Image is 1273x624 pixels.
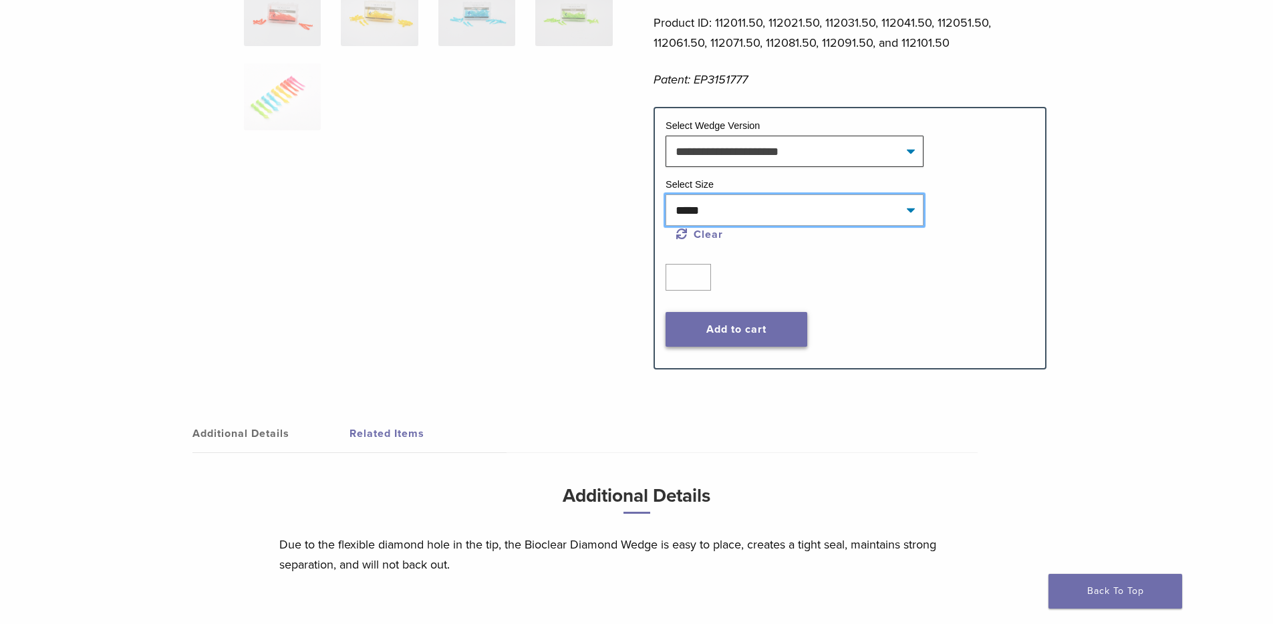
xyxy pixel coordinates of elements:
[666,179,714,190] label: Select Size
[349,415,507,452] a: Related Items
[279,534,994,575] p: Due to the flexible diamond hole in the tip, the Bioclear Diamond Wedge is easy to place, creates...
[654,13,1046,53] p: Product ID: 112011.50, 112021.50, 112031.50, 112041.50, 112051.50, 112061.50, 112071.50, 112081.5...
[666,312,807,347] button: Add to cart
[654,72,748,87] em: Patent: EP3151777
[244,63,321,130] img: Diamond Wedge and Long Diamond Wedge - Image 13
[1048,574,1182,609] a: Back To Top
[279,480,994,524] h3: Additional Details
[192,415,349,452] a: Additional Details
[676,228,723,241] a: Clear
[666,120,760,131] label: Select Wedge Version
